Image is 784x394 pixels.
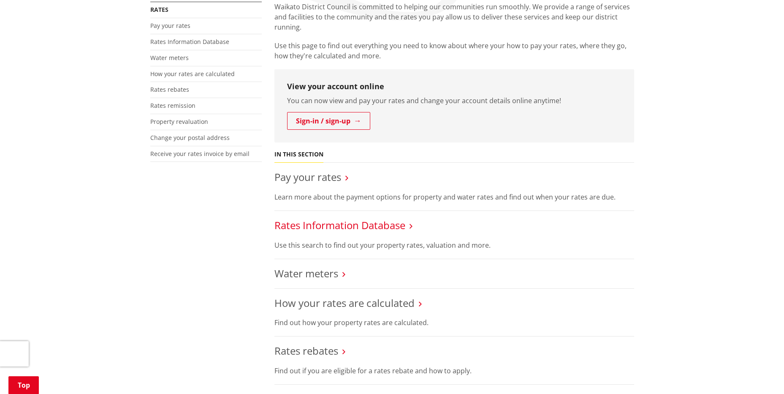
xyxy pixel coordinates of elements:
a: Change your postal address [150,134,230,142]
a: Receive your rates invoice by email [150,150,250,158]
a: Rates remission [150,101,195,109]
p: Learn more about the payment options for property and water rates and find out when your rates ar... [274,192,634,202]
a: Pay your rates [274,170,341,184]
a: Rates rebates [150,85,189,93]
a: How your rates are calculated [150,70,235,78]
a: Rates Information Database [150,38,229,46]
iframe: Messenger Launcher [745,358,776,389]
p: Use this search to find out your property rates, valuation and more. [274,240,634,250]
a: Top [8,376,39,394]
a: Water meters [274,266,338,280]
a: Sign-in / sign-up [287,112,370,130]
p: Find out how your property rates are calculated. [274,317,634,328]
h3: View your account online [287,82,621,91]
a: How your rates are calculated [274,296,415,310]
a: Property revaluation [150,118,208,126]
a: Pay your rates [150,22,190,30]
a: Water meters [150,54,189,62]
p: Find out if you are eligible for a rates rebate and how to apply. [274,366,634,376]
p: You can now view and pay your rates and change your account details online anytime! [287,96,621,106]
h5: In this section [274,151,323,158]
p: Use this page to find out everything you need to know about where your how to pay your rates, whe... [274,41,634,61]
a: Rates [150,5,168,14]
a: Rates rebates [274,344,338,358]
a: Rates Information Database [274,218,405,232]
p: Waikato District Council is committed to helping our communities run smoothly. We provide a range... [274,2,634,32]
